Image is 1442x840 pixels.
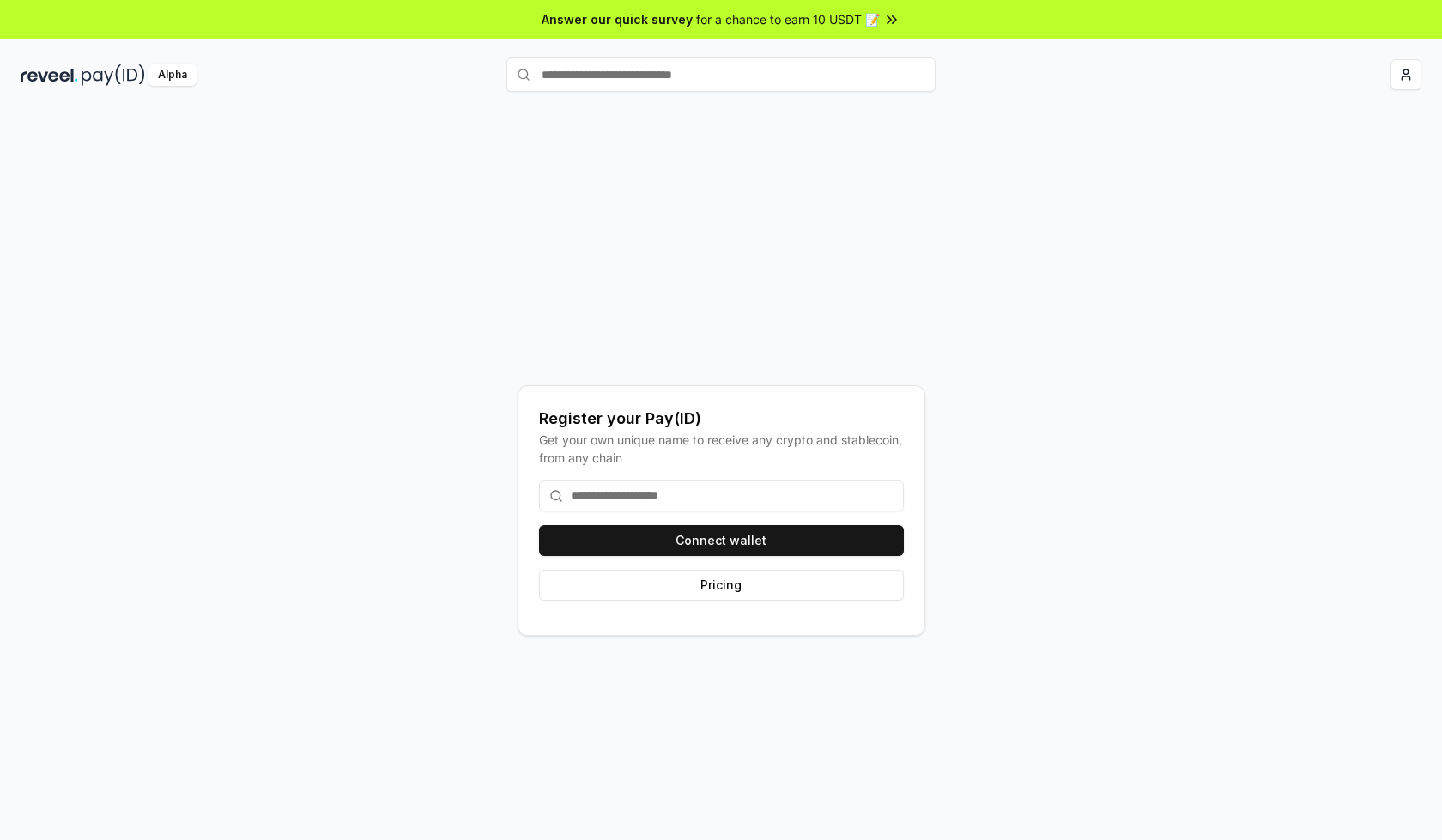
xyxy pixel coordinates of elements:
[539,431,904,467] div: Get your own unique name to receive any crypto and stablecoin, from any chain
[21,64,78,86] img: reveel_dark
[539,525,904,556] button: Connect wallet
[696,10,880,28] span: for a chance to earn 10 USDT 📝
[539,570,904,601] button: Pricing
[542,10,693,28] span: Answer our quick survey
[539,407,904,431] div: Register your Pay(ID)
[82,64,145,86] img: pay_id
[148,64,197,86] div: Alpha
